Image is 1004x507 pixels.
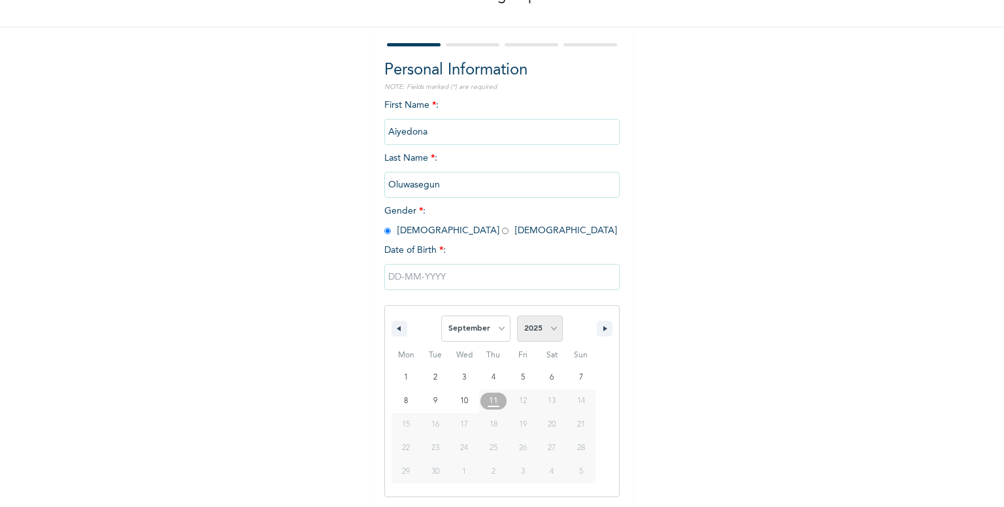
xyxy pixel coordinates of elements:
span: 15 [402,413,410,436]
button: 22 [392,436,421,460]
span: 26 [519,436,527,460]
button: 5 [508,366,537,389]
button: 30 [421,460,450,483]
span: 1 [404,366,408,389]
span: 7 [579,366,583,389]
button: 14 [566,389,595,413]
button: 10 [450,389,479,413]
span: 28 [577,436,585,460]
button: 9 [421,389,450,413]
input: DD-MM-YYYY [384,264,620,290]
span: 20 [548,413,556,436]
span: Gender : [DEMOGRAPHIC_DATA] [DEMOGRAPHIC_DATA] [384,206,617,235]
span: 16 [431,413,439,436]
span: 6 [550,366,554,389]
button: 12 [508,389,537,413]
span: 8 [404,389,408,413]
button: 17 [450,413,479,436]
span: 21 [577,413,585,436]
button: 7 [566,366,595,389]
input: Enter your first name [384,119,620,145]
span: 19 [519,413,527,436]
span: 23 [431,436,439,460]
span: 11 [489,389,498,413]
span: Sat [537,345,567,366]
button: 20 [537,413,567,436]
span: 29 [402,460,410,483]
button: 28 [566,436,595,460]
span: 17 [460,413,468,436]
span: Fri [508,345,537,366]
span: 2 [433,366,437,389]
span: 25 [490,436,497,460]
button: 19 [508,413,537,436]
button: 2 [421,366,450,389]
span: 30 [431,460,439,483]
button: 1 [392,366,421,389]
button: 11 [479,389,509,413]
span: 4 [492,366,495,389]
span: First Name : [384,101,620,137]
span: 14 [577,389,585,413]
button: 27 [537,436,567,460]
button: 16 [421,413,450,436]
span: Last Name : [384,154,620,189]
span: Sun [566,345,595,366]
button: 25 [479,436,509,460]
span: 3 [462,366,466,389]
span: Date of Birth : [384,244,446,257]
button: 3 [450,366,479,389]
span: 10 [460,389,468,413]
button: 24 [450,436,479,460]
span: Mon [392,345,421,366]
p: NOTE: Fields marked (*) are required [384,82,620,92]
button: 13 [537,389,567,413]
button: 8 [392,389,421,413]
button: 18 [479,413,509,436]
span: 5 [521,366,525,389]
span: 22 [402,436,410,460]
button: 21 [566,413,595,436]
button: 4 [479,366,509,389]
span: 9 [433,389,437,413]
span: 18 [490,413,497,436]
button: 6 [537,366,567,389]
span: 12 [519,389,527,413]
span: 27 [548,436,556,460]
h2: Personal Information [384,59,620,82]
button: 26 [508,436,537,460]
span: Tue [421,345,450,366]
span: 13 [548,389,556,413]
button: 23 [421,436,450,460]
span: 24 [460,436,468,460]
button: 15 [392,413,421,436]
input: Enter your last name [384,172,620,198]
span: Thu [479,345,509,366]
span: Wed [450,345,479,366]
button: 29 [392,460,421,483]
